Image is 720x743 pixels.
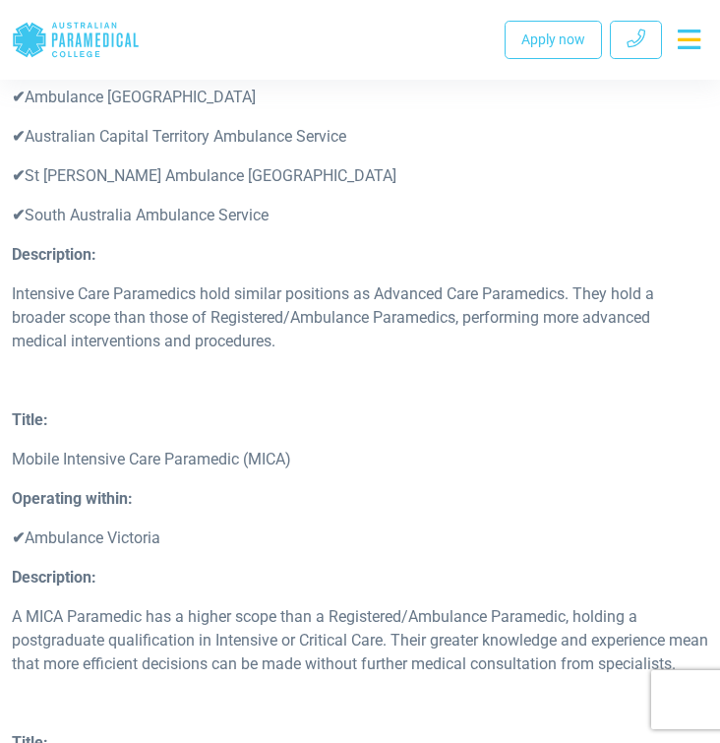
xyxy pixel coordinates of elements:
strong: Description: [12,245,96,264]
a: Apply now [505,21,602,59]
p: Mobile Intensive Care Paramedic (MICA) [12,448,708,471]
b: ✔ [12,206,25,224]
p: Intensive Care Paramedics hold similar positions as Advanced Care Paramedics. They hold a broader... [12,282,708,353]
b: ✔ [12,127,25,146]
p: A MICA Paramedic has a higher scope than a Registered/Ambulance Paramedic, holding a postgraduate... [12,605,708,676]
p: South Australia Ambulance Service [12,204,708,227]
b: ✔ [12,528,25,547]
p: Ambulance [GEOGRAPHIC_DATA] [12,86,708,109]
strong: Title: [12,410,48,429]
b: ✔ [12,88,25,106]
p: Ambulance Victoria [12,526,708,550]
button: Toggle navigation [670,22,708,57]
p: St [PERSON_NAME] Ambulance [GEOGRAPHIC_DATA] [12,164,708,188]
a: Australian Paramedical College [12,8,140,72]
p: Australian Capital Territory Ambulance Service [12,125,708,149]
strong: Description: [12,568,96,587]
b: ✔ [12,166,25,185]
strong: Operating within: [12,489,133,508]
